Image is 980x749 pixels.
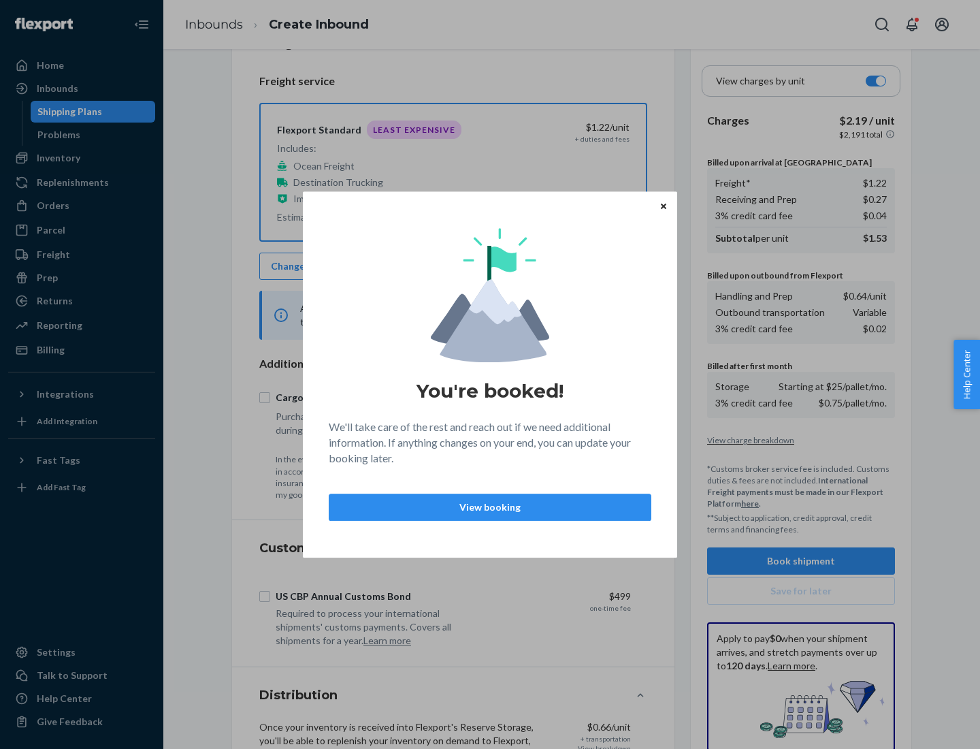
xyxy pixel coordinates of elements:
p: View booking [340,500,640,514]
button: View booking [329,494,651,521]
p: We'll take care of the rest and reach out if we need additional information. If anything changes ... [329,419,651,466]
h1: You're booked! [416,379,563,403]
img: svg+xml,%3Csvg%20viewBox%3D%220%200%20174%20197%22%20fill%3D%22none%22%20xmlns%3D%22http%3A%2F%2F... [431,228,549,362]
button: Close [657,198,670,213]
